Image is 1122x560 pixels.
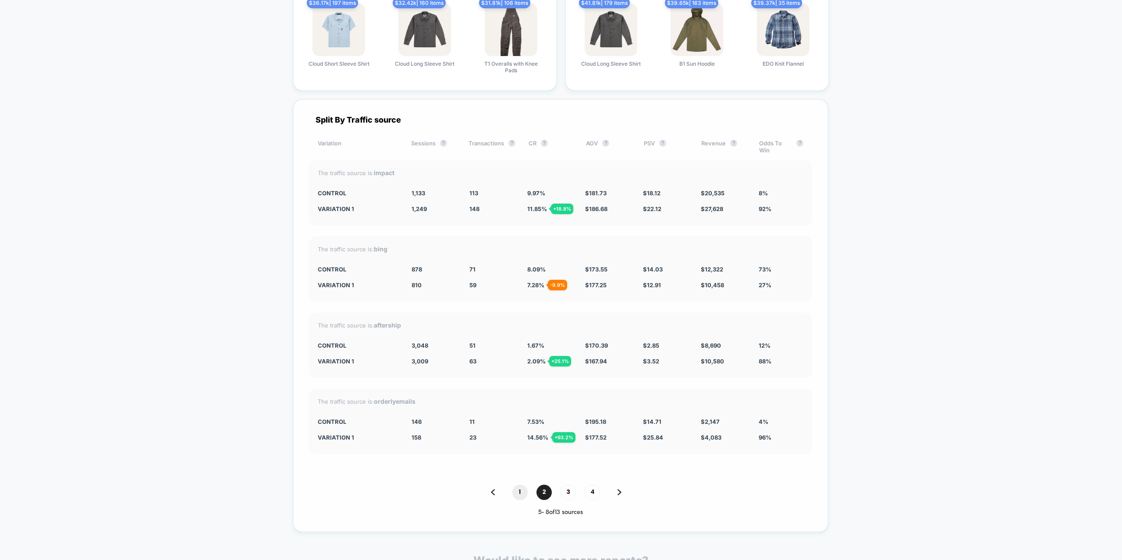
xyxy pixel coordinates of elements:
[469,418,475,425] span: 11
[551,204,573,214] div: + 18.8 %
[618,489,621,495] img: pagination forward
[318,321,803,329] div: The traffic source is:
[398,4,451,56] img: produt
[701,266,723,273] span: $ 12,322
[529,140,573,154] div: CR
[469,358,476,365] span: 63
[671,4,723,56] img: produt
[318,266,398,273] div: CONTROL
[478,60,544,75] span: T1 Overalls with Knee Pads
[643,358,659,365] span: $ 3.52
[541,140,548,147] button: ?
[469,205,479,212] span: 148
[759,358,803,365] div: 88%
[643,282,661,289] span: $ 12.91
[318,205,398,212] div: Variation 1
[412,434,421,441] span: 158
[659,140,666,147] button: ?
[512,485,528,500] span: 1
[527,358,546,365] span: 2.09 %
[374,321,401,329] strong: aftership
[759,282,803,289] div: 27%
[643,342,659,349] span: $ 2.85
[759,418,803,425] div: 4%
[469,434,476,441] span: 23
[701,140,746,154] div: Revenue
[585,266,607,273] span: $ 173.55
[585,434,607,441] span: $ 177.52
[585,4,637,56] img: produt
[412,418,422,425] span: 146
[318,358,398,365] div: Variation 1
[412,190,425,197] span: 1,133
[318,434,398,441] div: Variation 1
[527,190,545,197] span: 9.97 %
[548,280,567,290] div: - 9.9 %
[318,140,398,154] div: Variation
[561,485,576,500] span: 3
[585,205,607,212] span: $ 186.68
[440,140,447,147] button: ?
[412,266,422,273] span: 878
[491,489,495,495] img: pagination back
[701,190,724,197] span: $ 20,535
[585,342,608,349] span: $ 170.39
[585,282,607,289] span: $ 177.25
[469,342,476,349] span: 51
[374,169,394,176] strong: impact
[527,282,544,289] span: 7.28 %
[412,342,428,349] span: 3,048
[536,485,552,500] span: 2
[759,205,803,212] div: 92%
[701,205,723,212] span: $ 27,628
[643,266,663,273] span: $ 14.03
[527,418,544,425] span: 7.53 %
[585,358,607,365] span: $ 167.94
[759,190,803,197] div: 8%
[508,140,515,147] button: ?
[527,434,548,441] span: 14.56 %
[585,190,607,197] span: $ 181.73
[309,115,812,124] div: Split By Traffic source
[469,140,515,154] div: Transactions
[318,342,398,349] div: CONTROL
[643,434,663,441] span: $ 25.84
[309,509,812,516] div: 5 - 8 of 13 sources
[643,205,661,212] span: $ 22.12
[549,356,571,366] div: + 25.1 %
[412,358,428,365] span: 3,009
[318,282,398,289] div: Variation 1
[644,140,688,154] div: PSV
[469,266,476,273] span: 71
[318,245,803,253] div: The traffic source is:
[759,342,803,349] div: 12%
[469,282,476,289] span: 59
[701,342,721,349] span: $ 8,690
[312,4,365,56] img: produt
[701,418,720,425] span: $ 2,147
[730,140,737,147] button: ?
[643,190,660,197] span: $ 18.12
[527,342,544,349] span: 1.67 %
[309,60,369,75] span: Cloud Short Sleeve Shirt
[796,140,803,147] button: ?
[585,418,606,425] span: $ 195.18
[469,190,478,197] span: 113
[602,140,609,147] button: ?
[412,205,427,212] span: 1,249
[552,432,575,443] div: + 93.2 %
[759,434,803,441] div: 96%
[318,190,398,197] div: CONTROL
[701,434,721,441] span: $ 4,083
[527,266,546,273] span: 8.09 %
[585,485,600,500] span: 4
[679,60,715,75] span: B1 Sun Hoodie
[527,205,547,212] span: 11.85 %
[374,398,415,405] strong: orderlyemails
[586,140,630,154] div: AOV
[763,60,804,75] span: EDO Knit Flannel
[701,282,724,289] span: $ 10,458
[318,169,803,176] div: The traffic source is:
[759,266,803,273] div: 73%
[411,140,455,154] div: Sessions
